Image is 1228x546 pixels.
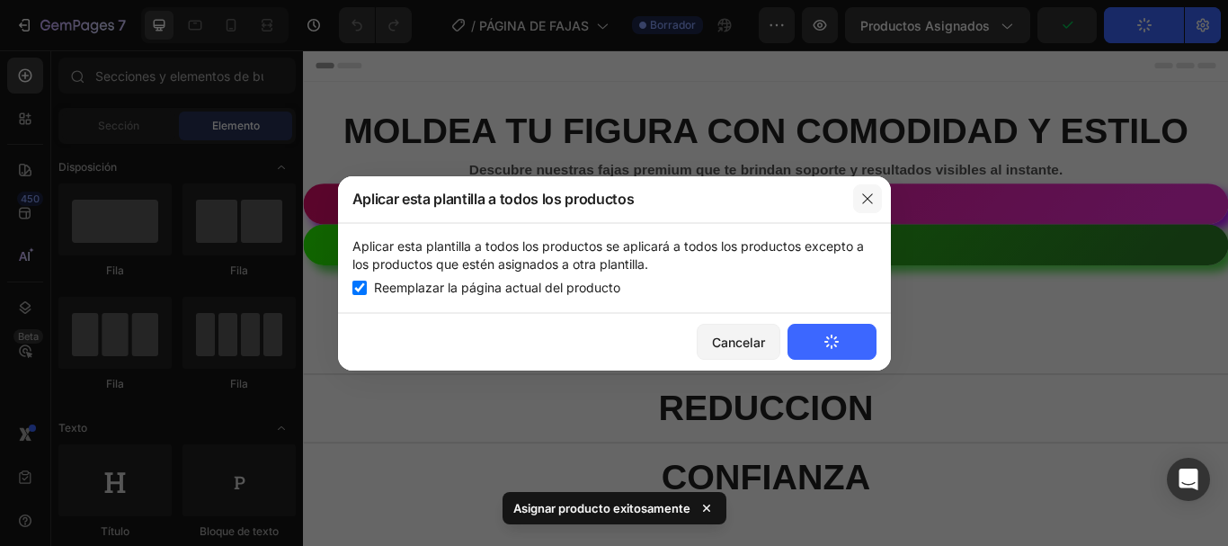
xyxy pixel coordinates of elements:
[352,238,864,272] font: Aplicar esta plantilla a todos los productos se aplicará a todos los productos excepto a los prod...
[1167,458,1210,501] div: Abrir Intercom Messenger
[697,324,780,360] button: Cancelar
[352,190,635,208] font: Aplicar esta plantilla a todos los productos
[513,501,690,515] font: Asignar producto exitosamente
[374,280,620,295] font: Reemplazar la página actual del producto
[2,125,1077,154] p: Descubre nuestras fajas premium que te brindan soporte y resultados visibles al instante.
[452,214,627,240] p: PIDELO POR WHATSAPP
[712,335,765,350] font: Cancelar
[453,166,627,192] p: QUIERO MI FAJA AHORA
